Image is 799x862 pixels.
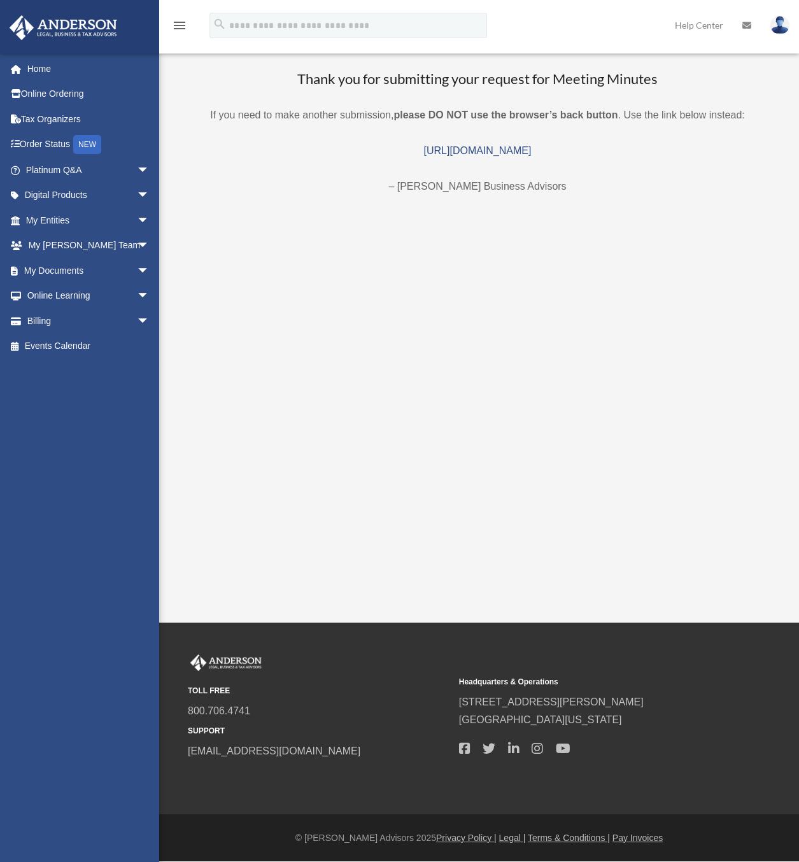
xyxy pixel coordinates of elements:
a: [URL][DOMAIN_NAME] [424,145,532,156]
small: SUPPORT [188,724,450,738]
a: Privacy Policy | [436,833,497,843]
img: User Pic [770,16,789,34]
span: arrow_drop_down [137,258,162,284]
a: My [PERSON_NAME] Teamarrow_drop_down [9,233,169,258]
a: My Documentsarrow_drop_down [9,258,169,283]
a: Pay Invoices [612,833,663,843]
a: menu [172,22,187,33]
a: Legal | [499,833,526,843]
span: arrow_drop_down [137,308,162,334]
h3: Thank you for submitting your request for Meeting Minutes [172,69,783,89]
a: Events Calendar [9,334,169,359]
div: NEW [73,135,101,154]
img: Anderson Advisors Platinum Portal [188,654,264,671]
a: Billingarrow_drop_down [9,308,169,334]
a: Tax Organizers [9,106,169,132]
a: Platinum Q&Aarrow_drop_down [9,157,169,183]
a: Home [9,56,169,81]
span: arrow_drop_down [137,183,162,209]
a: Online Ordering [9,81,169,107]
a: 800.706.4741 [188,705,250,716]
p: – [PERSON_NAME] Business Advisors [172,178,783,195]
a: Digital Productsarrow_drop_down [9,183,169,208]
p: If you need to make another submission, . Use the link below instead: [172,106,783,124]
i: menu [172,18,187,33]
a: [GEOGRAPHIC_DATA][US_STATE] [459,714,622,725]
a: Order StatusNEW [9,132,169,158]
a: Terms & Conditions | [528,833,610,843]
span: arrow_drop_down [137,157,162,183]
span: arrow_drop_down [137,283,162,309]
a: Online Learningarrow_drop_down [9,283,169,309]
b: please DO NOT use the browser’s back button [393,110,618,120]
a: My Entitiesarrow_drop_down [9,208,169,233]
span: arrow_drop_down [137,233,162,259]
span: arrow_drop_down [137,208,162,234]
a: [EMAIL_ADDRESS][DOMAIN_NAME] [188,745,360,756]
small: Headquarters & Operations [459,675,721,689]
small: TOLL FREE [188,684,450,698]
a: [STREET_ADDRESS][PERSON_NAME] [459,696,644,707]
i: search [213,17,227,31]
div: © [PERSON_NAME] Advisors 2025 [159,830,799,846]
img: Anderson Advisors Platinum Portal [6,15,121,40]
